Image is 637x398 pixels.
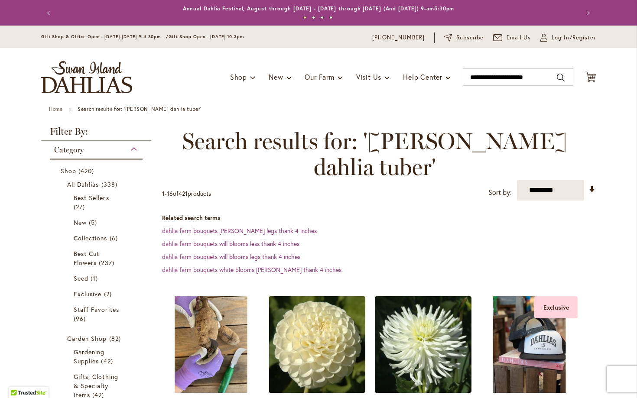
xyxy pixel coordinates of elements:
span: 82 [109,334,123,343]
a: Home [49,106,62,112]
button: 1 of 4 [303,16,306,19]
span: Seed [74,274,88,282]
span: All Dahlias [67,180,99,188]
span: Best Cut Flowers [74,249,99,267]
button: 2 of 4 [312,16,315,19]
a: store logo [41,61,132,93]
span: 16 [167,189,173,197]
span: Shop [61,167,76,175]
span: 1 [91,274,100,283]
a: Exclusive [74,289,121,298]
span: 420 [78,166,96,175]
span: 1 [162,189,165,197]
span: 338 [101,180,120,189]
strong: Filter By: [41,127,151,141]
span: Our Farm [305,72,334,81]
span: 237 [99,258,116,267]
label: Sort by: [488,184,512,201]
a: Staff Favorites [74,305,121,323]
a: Subscribe [444,33,484,42]
span: Log In/Register [552,33,596,42]
a: Shop [61,166,134,175]
span: Subscribe [456,33,484,42]
a: [PHONE_NUMBER] [372,33,425,42]
div: Exclusive [534,296,578,318]
img: SID Grafletics Hat Collegiate Dahlias - Black/White [481,296,578,393]
a: dahlia farm bouquets [PERSON_NAME] legs thank 4 inches [162,227,317,235]
span: Collections [74,234,107,242]
span: Staff Favorites [74,305,119,314]
span: Exclusive [74,290,101,298]
a: dahlia farm bouquets white blooms [PERSON_NAME] thank 4 inches [162,265,341,274]
a: Garden Shop [67,334,127,343]
span: 6 [110,233,120,243]
img: Dahlia Tuber Dividing Knife [162,296,259,393]
span: Search results for: '[PERSON_NAME] dahlia tuber' [162,128,587,180]
a: Seed [74,274,121,283]
button: Next [578,4,596,22]
button: Previous [41,4,58,22]
span: New [74,218,87,227]
a: Log In/Register [540,33,596,42]
span: Category [54,145,84,155]
a: Annual Dahlia Festival, August through [DATE] - [DATE] through [DATE] (And [DATE]) 9-am5:30pm [183,5,455,12]
a: New [74,218,121,227]
img: WHITE LIGHTNING [375,296,471,393]
strong: Search results for: '[PERSON_NAME] dahlia tuber' [78,106,201,112]
a: Best Cut Flowers [74,249,121,267]
span: 2 [104,289,114,298]
span: Best Sellers [74,194,109,202]
span: 421 [179,189,188,197]
iframe: Launch Accessibility Center [6,367,31,392]
span: Shop [230,72,247,81]
span: 27 [74,202,87,211]
span: 96 [74,314,88,323]
a: Email Us [493,33,531,42]
a: WHITE NETTIE [269,386,365,395]
span: 5 [89,218,99,227]
button: 3 of 4 [321,16,324,19]
a: All Dahlias [67,180,127,189]
dt: Related search terms [162,214,596,222]
a: WHITE LIGHTNING [375,386,471,395]
a: Dahlia Tuber Dividing Knife [162,386,259,395]
a: Gardening Supplies [74,347,121,366]
span: Gift Shop & Office Open - [DATE]-[DATE] 9-4:30pm / [41,34,169,39]
a: dahlia farm bouquets will blooms legs thank 4 inches [162,252,300,261]
a: Best Sellers [74,193,121,211]
span: Gardening Supplies [74,348,104,365]
button: 4 of 4 [329,16,332,19]
span: New [269,72,283,81]
img: WHITE NETTIE [269,296,365,393]
a: dahlia farm bouquets will blooms less thank 4 inches [162,239,299,248]
span: Help Center [403,72,442,81]
p: - of products [162,187,211,201]
span: Email Us [507,33,531,42]
span: Garden Shop [67,334,107,343]
span: 42 [101,356,115,366]
span: Visit Us [356,72,381,81]
a: Collections [74,233,121,243]
a: SID Grafletics Hat Collegiate Dahlias - Black/White Exclusive [481,386,578,395]
span: Gift Shop Open - [DATE] 10-3pm [169,34,244,39]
